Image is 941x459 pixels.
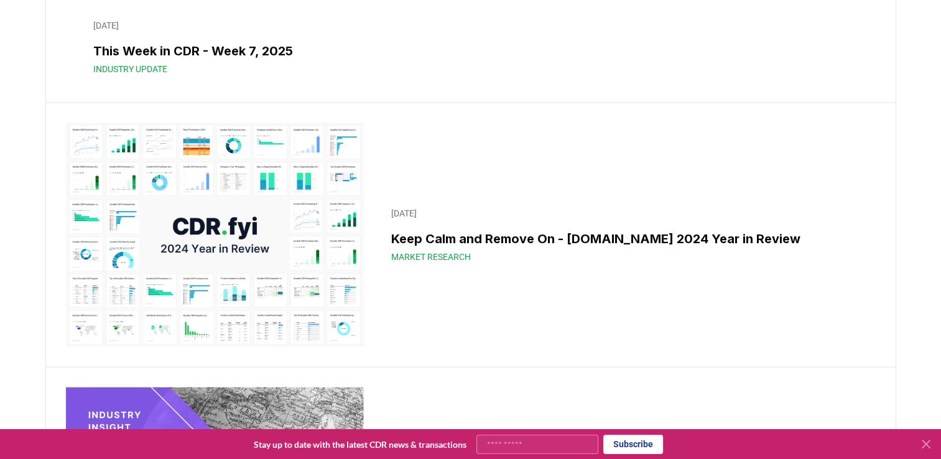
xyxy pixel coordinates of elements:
[66,12,364,86] img: This Week in CDR - Week 7, 2025 blog post image
[391,65,465,77] span: Industry Update
[391,44,868,62] h3: This Week in CDR - Week 7, 2025
[391,254,471,267] span: Market Research
[391,21,868,34] p: [DATE]
[66,127,364,351] img: Keep Calm and Remove On - CDR.fyi 2024 Year in Review blog post image
[384,203,875,274] a: [DATE]Keep Calm and Remove On - [DOMAIN_NAME] 2024 Year in ReviewMarket Research
[384,14,875,85] a: [DATE]This Week in CDR - Week 7, 2025Industry Update
[391,211,868,223] p: [DATE]
[391,233,868,252] h3: Keep Calm and Remove On - [DOMAIN_NAME] 2024 Year in Review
